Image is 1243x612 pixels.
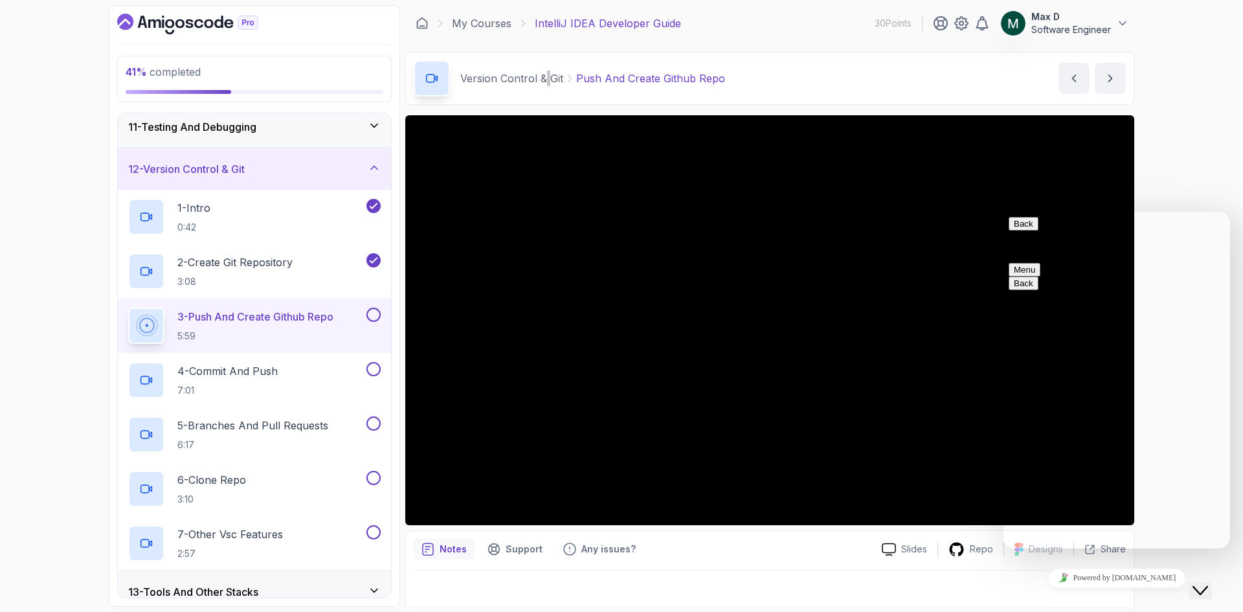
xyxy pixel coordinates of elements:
p: Repo [970,543,993,556]
iframe: chat widget [1003,563,1230,593]
p: 7 - Other Vsc Features [177,527,283,542]
p: Software Engineer [1031,23,1111,36]
h3: 12 - Version Control & Git [128,161,245,177]
button: 2-Create Git Repository3:08 [128,253,381,289]
p: Support [506,543,543,556]
p: 6:17 [177,438,328,451]
p: Push And Create Github Repo [576,71,725,86]
p: 3 - Push And Create Github Repo [177,309,333,324]
button: 7-Other Vsc Features2:57 [128,525,381,561]
button: 4-Commit And Push7:01 [128,362,381,398]
button: previous content [1058,63,1090,94]
span: completed [126,65,201,78]
p: 4 - Commit And Push [177,363,278,379]
iframe: chat widget [1189,560,1230,599]
button: 12-Version Control & Git [118,148,391,190]
a: My Courses [452,16,511,31]
p: IntelliJ IDEA Developer Guide [535,16,681,31]
button: 11-Testing And Debugging [118,106,391,148]
a: Dashboard [117,14,288,34]
button: Share [1073,543,1126,556]
p: 3:08 [177,275,293,288]
p: Any issues? [581,543,636,556]
a: Slides [871,543,937,556]
p: 5:59 [177,330,333,343]
p: 5 - Branches And Pull Requests [177,418,328,433]
p: 1 - Intro [177,200,210,216]
a: Dashboard [416,17,429,30]
iframe: 3 - Push and Create Github Repo [405,115,1134,525]
p: 0:42 [177,221,210,234]
button: 6-Clone Repo3:10 [128,471,381,507]
p: 30 Points [875,17,912,30]
p: 6 - Clone Repo [177,472,246,488]
button: notes button [414,539,475,560]
button: next content [1095,63,1126,94]
button: 5-Branches And Pull Requests6:17 [128,416,381,453]
p: Notes [440,543,467,556]
h3: 13 - Tools And Other Stacks [128,584,258,600]
button: 1-Intro0:42 [128,199,381,235]
p: 7:01 [177,384,278,397]
a: Repo [938,541,1003,558]
button: Support button [480,539,550,560]
p: Designs [1029,543,1063,556]
button: 3-Push And Create Github Repo5:59 [128,308,381,344]
h3: 11 - Testing And Debugging [128,119,256,135]
p: Share [1101,543,1126,556]
p: 2:57 [177,547,283,560]
p: 3:10 [177,493,246,506]
button: Feedback button [555,539,644,560]
iframe: chat widget [1003,212,1230,549]
p: Slides [901,543,927,556]
img: user profile image [1001,11,1025,36]
button: user profile imageMax DSoftware Engineer [1000,10,1129,36]
p: 2 - Create Git Repository [177,255,293,270]
p: Max D [1031,10,1111,23]
p: Version Control & Git [460,71,563,86]
span: 41 % [126,65,147,78]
